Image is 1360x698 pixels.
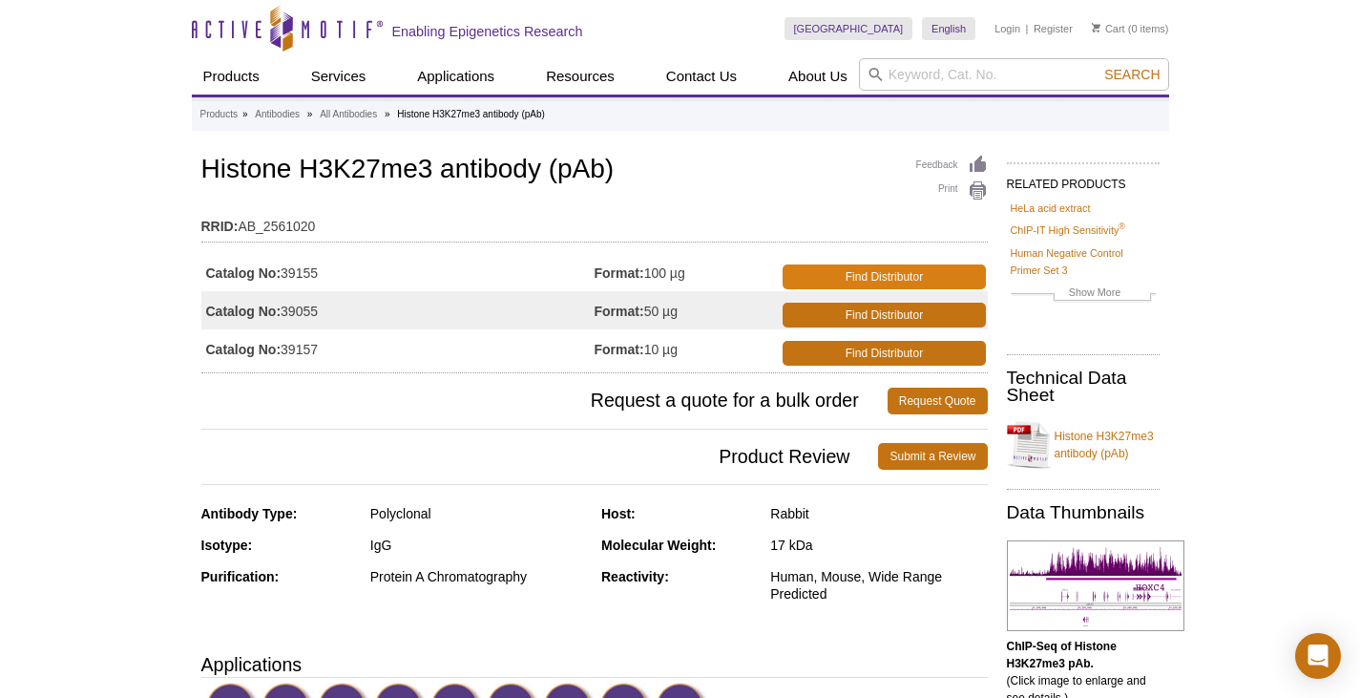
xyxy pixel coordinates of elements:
[1007,370,1160,404] h2: Technical Data Sheet
[397,109,545,119] li: Histone H3K27me3 antibody (pAb)
[242,109,248,119] li: »
[201,291,595,329] td: 39055
[770,537,987,554] div: 17 kDa
[783,264,985,289] a: Find Distributor
[595,253,780,291] td: 100 µg
[994,22,1020,35] a: Login
[1092,17,1169,40] li: (0 items)
[1007,504,1160,521] h2: Data Thumbnails
[206,264,282,282] strong: Catalog No:
[1119,222,1125,232] sup: ®
[192,58,271,95] a: Products
[1011,200,1091,217] a: HeLa acid extract
[1007,640,1117,670] b: ChIP-Seq of Histone H3K27me3 pAb.
[916,155,988,176] a: Feedback
[201,388,888,414] span: Request a quote for a bulk order
[201,155,988,187] h1: Histone H3K27me3 antibody (pAb)
[1007,540,1184,631] img: Histone H3K27me3 antibody (pAb) tested by ChIP-Seq.
[406,58,506,95] a: Applications
[922,17,975,40] a: English
[785,17,913,40] a: [GEOGRAPHIC_DATA]
[595,264,644,282] strong: Format:
[370,505,587,522] div: Polyclonal
[206,303,282,320] strong: Catalog No:
[595,329,780,368] td: 10 µg
[878,443,987,470] a: Submit a Review
[601,538,716,553] strong: Molecular Weight:
[201,253,595,291] td: 39155
[392,23,583,40] h2: Enabling Epigenetics Research
[655,58,748,95] a: Contact Us
[201,329,595,368] td: 39157
[770,505,987,522] div: Rabbit
[888,388,988,414] a: Request Quote
[1011,222,1125,239] a: ChIP-IT High Sensitivity®
[255,106,300,123] a: Antibodies
[1011,284,1156,306] a: Show More
[201,206,988,237] td: AB_2561020
[300,58,378,95] a: Services
[1011,244,1156,279] a: Human Negative Control Primer Set 3
[201,506,298,521] strong: Antibody Type:
[1034,22,1073,35] a: Register
[385,109,390,119] li: »
[534,58,626,95] a: Resources
[770,568,987,603] div: Human, Mouse, Wide Range Predicted
[1007,162,1160,197] h2: RELATED PRODUCTS
[201,443,879,470] span: Product Review
[595,341,644,358] strong: Format:
[777,58,859,95] a: About Us
[1104,67,1160,82] span: Search
[1295,633,1341,679] div: Open Intercom Messenger
[859,58,1169,91] input: Keyword, Cat. No.
[601,569,669,584] strong: Reactivity:
[307,109,313,119] li: »
[200,106,238,123] a: Products
[201,650,988,679] h3: Applications
[601,506,636,521] strong: Host:
[370,568,587,585] div: Protein A Chromatography
[201,218,239,235] strong: RRID:
[1092,23,1100,32] img: Your Cart
[1026,17,1029,40] li: |
[320,106,377,123] a: All Antibodies
[1007,416,1160,474] a: Histone H3K27me3 antibody (pAb)
[370,537,587,554] div: IgG
[783,341,985,366] a: Find Distributor
[1098,66,1165,83] button: Search
[1092,22,1125,35] a: Cart
[201,538,253,553] strong: Isotype:
[595,291,780,329] td: 50 µg
[201,569,280,584] strong: Purification:
[595,303,644,320] strong: Format:
[783,303,985,328] a: Find Distributor
[916,180,988,201] a: Print
[206,341,282,358] strong: Catalog No:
